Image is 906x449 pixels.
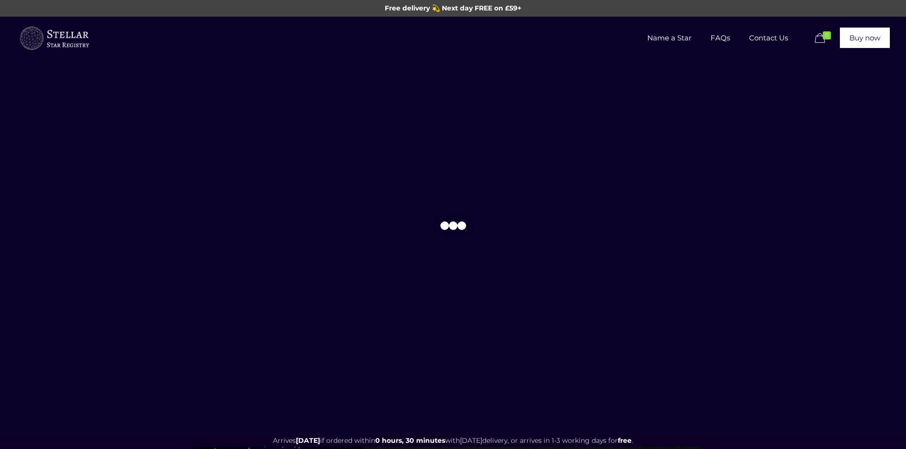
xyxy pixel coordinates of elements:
[460,436,482,445] span: [DATE]
[638,17,701,59] a: Name a Star
[19,24,90,53] img: buyastar-logo-transparent
[840,28,890,48] a: Buy now
[273,436,633,445] span: Arrives if ordered within with delivery, or arrives in 1-3 working days for .
[812,33,835,44] a: 0
[740,24,798,52] span: Contact Us
[375,436,445,445] span: 0 hours, 30 minutes
[638,24,701,52] span: Name a Star
[385,4,521,12] span: Free delivery 💫 Next day FREE on £59+
[296,436,320,445] span: [DATE]
[19,17,90,59] a: Buy a Star
[618,436,632,445] b: free
[701,24,740,52] span: FAQs
[701,17,740,59] a: FAQs
[823,31,831,39] span: 0
[740,17,798,59] a: Contact Us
